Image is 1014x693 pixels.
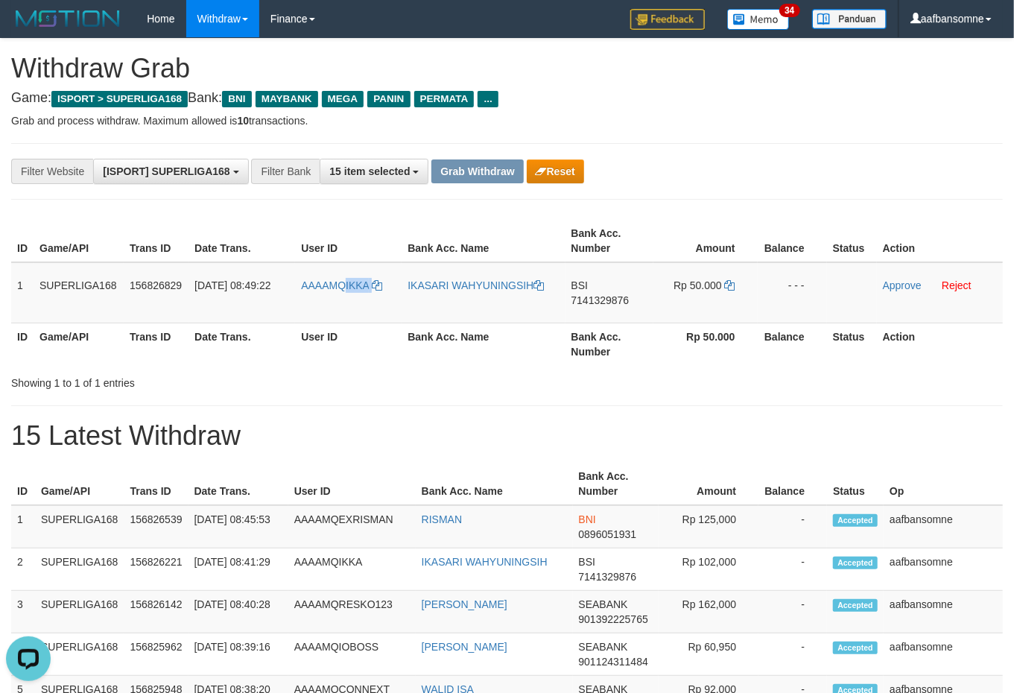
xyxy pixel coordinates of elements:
span: SEABANK [579,641,628,653]
td: AAAAMQEXRISMAN [288,505,416,548]
th: Amount [653,220,758,262]
td: aafbansomne [884,633,1003,676]
a: RISMAN [422,513,462,525]
td: 1 [11,262,34,323]
span: PERMATA [414,91,475,107]
span: Copy 901392225765 to clipboard [579,613,648,625]
a: AAAAMQIKKA [301,279,382,291]
span: Accepted [833,514,878,527]
th: Date Trans. [188,323,295,365]
td: [DATE] 08:39:16 [188,633,288,676]
td: AAAAMQIKKA [288,548,416,591]
span: Accepted [833,599,878,612]
th: Status [827,220,877,262]
span: BNI [579,513,596,525]
h4: Game: Bank: [11,91,1003,106]
a: [PERSON_NAME] [422,641,507,653]
span: SEABANK [579,598,628,610]
td: Rp 102,000 [659,548,758,591]
span: Copy 901124311484 to clipboard [579,656,648,668]
th: Action [877,323,1003,365]
th: Action [877,220,1003,262]
a: Reject [942,279,972,291]
td: [DATE] 08:40:28 [188,591,288,633]
span: AAAAMQIKKA [301,279,369,291]
img: panduan.png [812,9,887,29]
span: MAYBANK [256,91,318,107]
td: SUPERLIGA168 [35,505,124,548]
th: Bank Acc. Name [402,220,565,262]
span: MEGA [322,91,364,107]
button: 15 item selected [320,159,428,184]
td: SUPERLIGA168 [35,548,124,591]
span: BSI [579,556,596,568]
th: Status [827,323,877,365]
span: ... [478,91,498,107]
th: Balance [758,220,827,262]
button: Reset [527,159,584,183]
h1: 15 Latest Withdraw [11,421,1003,451]
th: Bank Acc. Name [416,463,573,505]
td: - - - [758,262,827,323]
td: Rp 125,000 [659,505,758,548]
a: IKASARI WAHYUNINGSIH [408,279,544,291]
td: [DATE] 08:45:53 [188,505,288,548]
th: Trans ID [124,220,188,262]
td: SUPERLIGA168 [35,591,124,633]
img: Button%20Memo.svg [727,9,790,30]
td: [DATE] 08:41:29 [188,548,288,591]
span: Accepted [833,557,878,569]
h1: Withdraw Grab [11,54,1003,83]
th: Status [827,463,884,505]
td: 2 [11,548,35,591]
th: Bank Acc. Number [565,323,653,365]
span: Copy 7141329876 to clipboard [579,571,637,583]
th: Game/API [34,220,124,262]
span: 34 [779,4,799,17]
th: Game/API [35,463,124,505]
td: - [758,633,827,676]
span: PANIN [367,91,410,107]
th: Bank Acc. Name [402,323,565,365]
td: AAAAMQIOBOSS [288,633,416,676]
div: Filter Website [11,159,93,184]
td: SUPERLIGA168 [35,633,124,676]
span: [DATE] 08:49:22 [194,279,270,291]
th: ID [11,323,34,365]
strong: 10 [237,115,249,127]
button: Grab Withdraw [431,159,523,183]
td: 3 [11,591,35,633]
td: 156826539 [124,505,188,548]
td: 1 [11,505,35,548]
th: ID [11,463,35,505]
th: Rp 50.000 [653,323,758,365]
th: Balance [758,463,827,505]
td: 156825962 [124,633,188,676]
span: 156826829 [130,279,182,291]
a: Approve [883,279,922,291]
span: ISPORT > SUPERLIGA168 [51,91,188,107]
td: aafbansomne [884,548,1003,591]
span: Copy 0896051931 to clipboard [579,528,637,540]
button: [ISPORT] SUPERLIGA168 [93,159,248,184]
td: Rp 60,950 [659,633,758,676]
th: Trans ID [124,323,188,365]
td: - [758,548,827,591]
a: IKASARI WAHYUNINGSIH [422,556,548,568]
th: User ID [295,220,402,262]
button: Open LiveChat chat widget [6,6,51,51]
span: Rp 50.000 [674,279,722,291]
th: Bank Acc. Number [565,220,653,262]
span: [ISPORT] SUPERLIGA168 [103,165,229,177]
td: aafbansomne [884,591,1003,633]
a: [PERSON_NAME] [422,598,507,610]
th: Trans ID [124,463,188,505]
th: Bank Acc. Number [573,463,659,505]
span: Copy 7141329876 to clipboard [571,294,630,306]
td: SUPERLIGA168 [34,262,124,323]
span: 15 item selected [329,165,410,177]
th: Balance [758,323,827,365]
div: Filter Bank [251,159,320,184]
p: Grab and process withdraw. Maximum allowed is transactions. [11,113,1003,128]
img: Feedback.jpg [630,9,705,30]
